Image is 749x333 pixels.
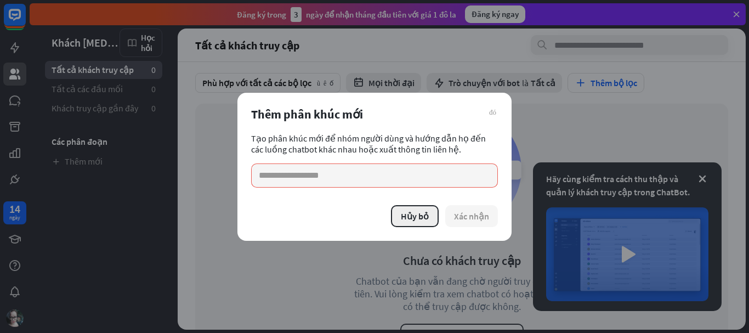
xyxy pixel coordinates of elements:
[251,133,486,155] font: Tạo phân khúc mới để nhóm người dùng và hướng dẫn họ đến các luồng chatbot khác nhau hoặc xuất th...
[391,205,439,227] button: Hủy bỏ
[251,106,363,122] font: Thêm phân khúc mới
[9,4,42,37] button: Mở tiện ích trò chuyện LiveChat
[489,108,496,115] font: đóng
[445,205,498,227] button: Xác nhận
[401,211,429,222] font: Hủy bỏ
[454,211,489,222] font: Xác nhận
